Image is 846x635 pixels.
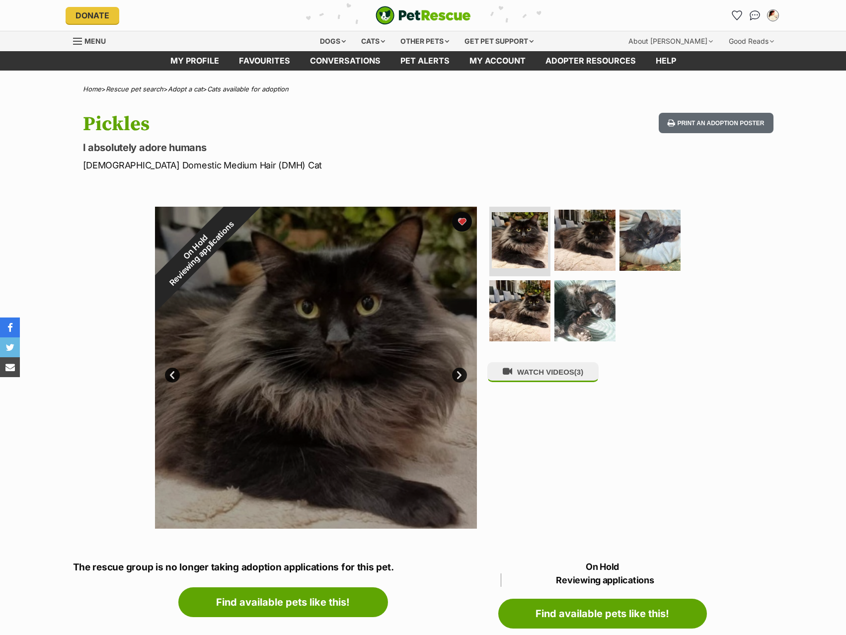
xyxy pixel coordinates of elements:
[460,51,536,71] a: My account
[127,179,269,321] div: On Hold
[390,51,460,71] a: Pet alerts
[659,113,773,133] button: Print an adoption poster
[178,587,388,617] a: Find available pets like this!
[376,6,471,25] img: logo-cat-932fe2b9b8326f06289b0f2fb663e598f794de774fb13d1741a6617ecf9a85b4.svg
[167,220,235,288] span: Reviewing applications
[83,141,503,155] p: I absolutely adore humans
[393,31,456,51] div: Other pets
[536,51,646,71] a: Adopter resources
[160,51,229,71] a: My profile
[722,31,781,51] div: Good Reads
[765,7,781,23] button: My account
[165,368,180,383] a: Prev
[207,85,289,93] a: Cats available for adoption
[452,368,467,383] a: Next
[73,31,113,49] a: Menu
[729,7,745,23] a: Favourites
[492,212,548,268] img: Photo of Pickles
[354,31,392,51] div: Cats
[487,362,599,382] button: WATCH VIDEOS(3)
[498,599,707,629] a: Find available pets like this!
[619,210,681,271] img: Photo of Pickles
[73,560,493,575] p: The rescue group is no longer taking adoption applications for this pet.
[621,31,720,51] div: About [PERSON_NAME]
[300,51,390,71] a: conversations
[83,85,101,93] a: Home
[646,51,686,71] a: Help
[489,280,550,341] img: Photo of Pickles
[768,10,778,20] img: Jessica Morgan profile pic
[58,85,788,93] div: > > >
[229,51,300,71] a: Favourites
[452,212,472,232] button: favourite
[458,31,540,51] div: Get pet support
[554,280,615,341] img: Photo of Pickles
[574,368,583,376] span: (3)
[66,7,119,24] a: Donate
[83,159,503,172] p: [DEMOGRAPHIC_DATA] Domestic Medium Hair (DMH) Cat
[729,7,781,23] ul: Account quick links
[554,210,615,271] img: Photo of Pickles
[313,31,353,51] div: Dogs
[501,573,707,587] span: Reviewing applications
[750,10,760,20] img: chat-41dd97257d64d25036548639549fe6c8038ab92f7586957e7f3b1b290dea8141.svg
[747,7,763,23] a: Conversations
[106,85,163,93] a: Rescue pet search
[498,560,707,587] p: On Hold
[168,85,203,93] a: Adopt a cat
[84,37,106,45] span: Menu
[376,6,471,25] a: PetRescue
[83,113,503,136] h1: Pickles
